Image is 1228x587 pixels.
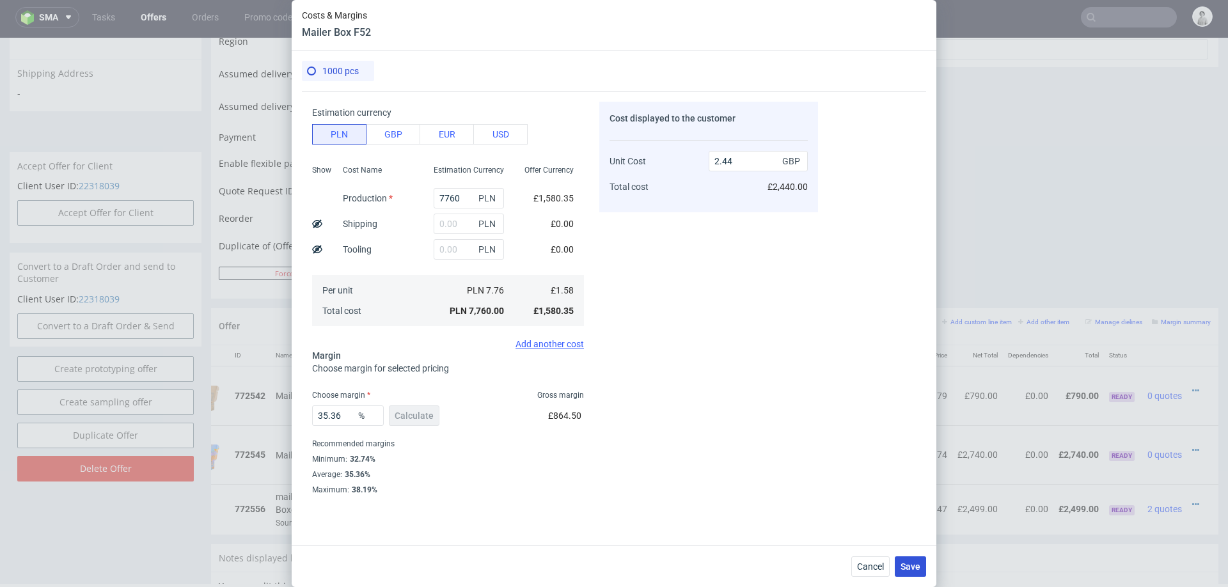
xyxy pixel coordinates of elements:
span: mailer box fefco 427 [276,453,356,466]
div: Add another cost [312,339,584,349]
span: Offer [219,283,240,293]
span: PLN [476,240,501,258]
div: Boxesflow • Custom [276,451,881,491]
td: £2,740.00 [952,387,1003,446]
span: Unit Cost [610,156,646,166]
td: 1000 [886,387,917,446]
span: £2,440.00 [767,182,808,192]
label: Production [343,193,393,203]
a: 22318039 [79,142,120,154]
td: £2,499.00 [1053,446,1104,496]
span: SPEC- 217629 [358,454,405,464]
input: Save [628,229,697,242]
th: Name [271,308,886,329]
small: Margin summary [1152,281,1211,288]
span: SPEC- 217619 [553,354,599,364]
td: £2,499.00 [952,446,1003,496]
span: Estimation Currency [434,165,504,175]
span: 0 quotes [1147,412,1182,422]
span: Total cost [322,306,361,316]
span: % [356,407,381,425]
td: £2.74 [917,387,952,446]
span: Ready [1109,354,1135,364]
label: Choose margin [312,391,370,400]
span: Costs & Margins [302,10,371,20]
button: Force CRM resync [219,229,391,242]
a: markdown [341,542,386,554]
th: Total [1053,308,1104,329]
span: Mailer Box F52 [276,411,335,424]
span: Cost displayed to the customer [610,113,736,123]
th: Status [1104,308,1142,329]
span: Ready [1109,467,1135,478]
div: Convert to a Draft Order and send to Customer [10,215,201,255]
input: Convert to a Draft Order & Send [17,276,194,301]
input: 0.00 [434,214,504,234]
td: £790.00 [1053,328,1104,387]
th: Unit Price [917,308,952,329]
th: Quant. [886,308,917,329]
td: Reorder [219,173,410,198]
span: PLN [476,215,501,233]
td: £0.00 [1003,328,1053,387]
span: Total cost [610,182,649,192]
img: Hokodo [331,121,342,132]
input: 0.00 [434,188,504,208]
p: Client User ID: [17,142,194,155]
input: 0.00 [434,239,504,260]
td: Assumed delivery country [219,24,410,56]
button: EUR [420,124,474,145]
span: 1000 pcs [322,66,359,76]
div: 35.36% [342,469,370,480]
input: 0.00 [312,405,384,426]
span: Per unit [322,285,353,295]
td: £0.79 [917,328,952,387]
td: Quote Request ID [219,143,410,173]
div: Accept Offer for Client [10,114,201,143]
strong: 772545 [235,412,265,422]
span: £1,580.35 [533,193,574,203]
span: Source: [276,481,327,490]
td: £0.00 [1003,387,1053,446]
td: £790.00 [952,328,1003,387]
span: PLN 7,760.00 [450,306,504,316]
span: £1.58 [551,285,574,295]
div: Minimum : [312,451,584,467]
span: Ready [1109,413,1135,423]
a: Create prototyping offer [17,318,194,344]
small: Manage dielines [1085,281,1142,288]
td: 1700 [886,446,917,496]
span: Mailer Box F52 [276,352,335,364]
td: 1000 [886,328,917,387]
td: £0.00 [1003,446,1053,496]
label: Tooling [343,244,372,254]
header: Mailer Box F52 [302,26,371,40]
small: Add other item [1018,281,1069,288]
span: GBP [780,152,805,170]
div: Notes displayed below the Offer [211,506,1218,535]
input: Only numbers [422,200,688,217]
span: Show [312,165,331,175]
td: Enable flexible payments [219,118,410,143]
td: £1.47 [917,446,952,496]
th: ID [230,308,271,329]
small: Add custom line item [942,281,1012,288]
span: £1,580.35 [533,306,574,316]
strong: 772556 [235,466,265,476]
input: Type to create new task [735,1,1208,22]
a: CBUJ-1 [301,481,327,490]
th: Net Total [952,308,1003,329]
button: Single payment (default) [413,90,697,108]
a: Create sampling offer [17,352,194,377]
span: Save [901,562,920,571]
div: • Packhelp Zapier • Black with print inside • Eco • No foil [276,351,881,364]
span: Offer Currency [524,165,574,175]
button: Accept Offer for Client [17,162,194,188]
span: - [17,49,194,62]
span: Cancel [857,562,884,571]
strong: 772542 [235,353,265,363]
td: Payment [219,89,410,118]
div: 32.74% [347,454,375,464]
input: Delete Offer [17,418,194,444]
div: Shipping Address [10,21,201,50]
